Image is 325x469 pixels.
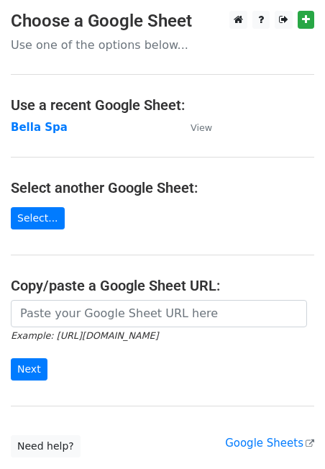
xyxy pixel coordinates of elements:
h4: Copy/paste a Google Sheet URL: [11,277,314,294]
a: Select... [11,207,65,229]
h4: Use a recent Google Sheet: [11,96,314,114]
h3: Choose a Google Sheet [11,11,314,32]
input: Next [11,358,47,381]
small: Example: [URL][DOMAIN_NAME] [11,330,158,341]
p: Use one of the options below... [11,37,314,53]
input: Paste your Google Sheet URL here [11,300,307,327]
a: Bella Spa [11,121,68,134]
a: Google Sheets [225,437,314,450]
a: Need help? [11,435,81,457]
a: View [176,121,212,134]
h4: Select another Google Sheet: [11,179,314,196]
small: View [191,122,212,133]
